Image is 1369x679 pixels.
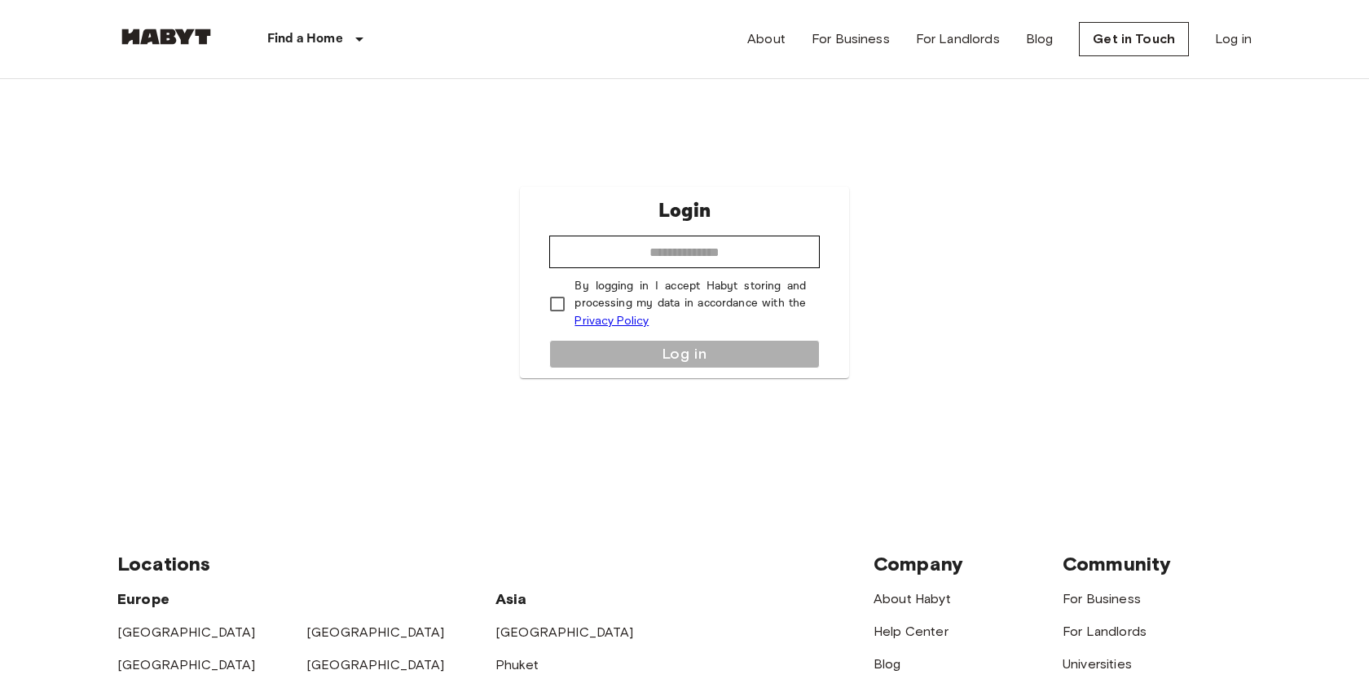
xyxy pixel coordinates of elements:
[574,314,649,328] a: Privacy Policy
[747,29,786,49] a: About
[1063,656,1132,672] a: Universities
[306,657,445,672] a: [GEOGRAPHIC_DATA]
[1063,591,1141,606] a: For Business
[117,624,256,640] a: [GEOGRAPHIC_DATA]
[1026,29,1054,49] a: Blog
[117,590,169,608] span: Europe
[306,624,445,640] a: [GEOGRAPHIC_DATA]
[874,624,949,639] a: Help Center
[874,656,901,672] a: Blog
[874,591,951,606] a: About Habyt
[658,196,711,226] p: Login
[117,552,210,575] span: Locations
[916,29,1000,49] a: For Landlords
[495,624,634,640] a: [GEOGRAPHIC_DATA]
[117,657,256,672] a: [GEOGRAPHIC_DATA]
[812,29,890,49] a: For Business
[495,657,539,672] a: Phuket
[117,29,215,45] img: Habyt
[1079,22,1189,56] a: Get in Touch
[1063,624,1147,639] a: For Landlords
[1063,552,1171,575] span: Community
[267,29,343,49] p: Find a Home
[874,552,963,575] span: Company
[574,278,806,330] p: By logging in I accept Habyt storing and processing my data in accordance with the
[495,590,527,608] span: Asia
[1215,29,1252,49] a: Log in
